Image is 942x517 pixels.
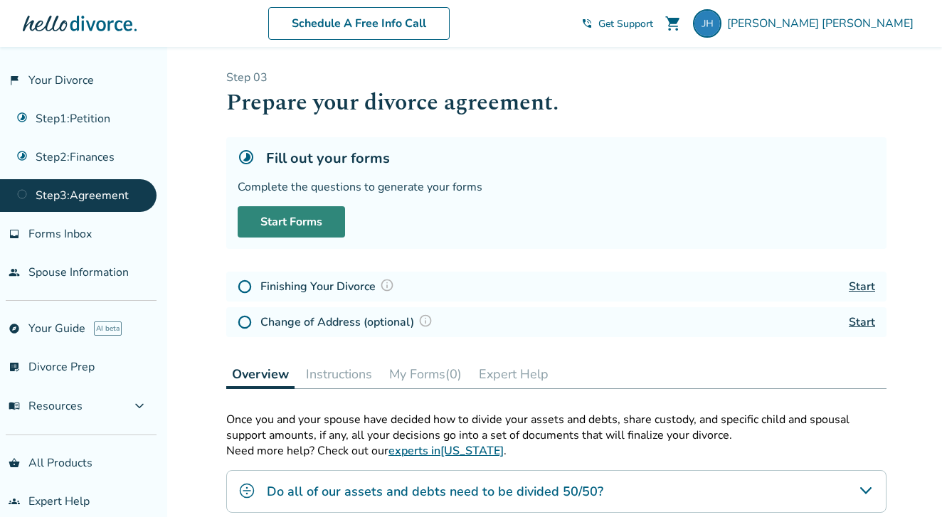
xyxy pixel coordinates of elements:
[9,457,20,469] span: shopping_basket
[388,443,504,459] a: experts in[US_STATE]
[260,313,437,331] h4: Change of Address (optional)
[581,18,593,29] span: phone_in_talk
[581,17,653,31] a: phone_in_talkGet Support
[9,496,20,507] span: groups
[9,267,20,278] span: people
[9,75,20,86] span: flag_2
[849,279,875,294] a: Start
[849,314,875,330] a: Start
[226,360,295,389] button: Overview
[226,412,887,443] p: Once you and your spouse have decided how to divide your assets and debts, share custody, and spe...
[28,226,92,242] span: Forms Inbox
[9,323,20,334] span: explore
[598,17,653,31] span: Get Support
[9,400,20,412] span: menu_book
[226,70,887,85] p: Step 0 3
[238,482,255,499] img: Do all of our assets and debts need to be divided 50/50?
[380,278,394,292] img: Question Mark
[665,15,682,32] span: shopping_cart
[418,314,433,328] img: Question Mark
[300,360,378,388] button: Instructions
[266,149,390,168] h5: Fill out your forms
[267,482,603,501] h4: Do all of our assets and debts need to be divided 50/50?
[238,279,252,294] img: Not Started
[383,360,467,388] button: My Forms(0)
[226,85,887,120] h1: Prepare your divorce agreement.
[238,315,252,329] img: Not Started
[727,16,919,31] span: [PERSON_NAME] [PERSON_NAME]
[9,361,20,373] span: list_alt_check
[131,398,148,415] span: expand_more
[226,470,887,513] div: Do all of our assets and debts need to be divided 50/50?
[226,443,887,459] p: Need more help? Check out our .
[94,321,122,336] span: AI beta
[473,360,554,388] button: Expert Help
[268,7,450,40] a: Schedule A Free Info Call
[693,9,721,38] img: veloracer13@gmail.com
[9,228,20,240] span: inbox
[238,206,345,238] a: Start Forms
[260,277,398,296] h4: Finishing Your Divorce
[238,179,875,195] div: Complete the questions to generate your forms
[871,449,942,517] iframe: Chat Widget
[9,398,83,414] span: Resources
